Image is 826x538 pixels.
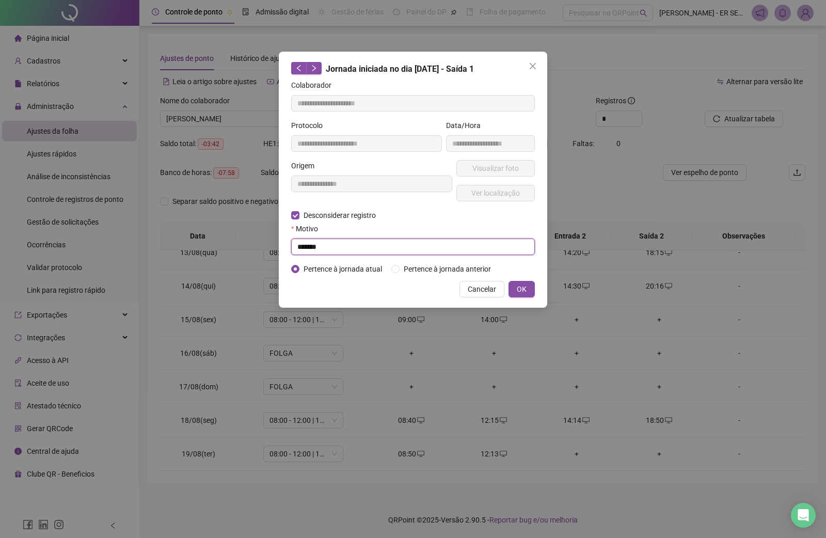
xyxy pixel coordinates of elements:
button: OK [509,281,535,297]
span: Pertence à jornada atual [299,263,386,275]
span: left [295,65,303,72]
div: Open Intercom Messenger [791,503,816,528]
button: Ver localização [456,185,535,201]
label: Data/Hora [446,120,487,131]
span: Pertence à jornada anterior [400,263,495,275]
span: OK [517,283,527,295]
span: right [310,65,317,72]
button: Cancelar [459,281,504,297]
div: Jornada iniciada no dia [DATE] - Saída 1 [291,62,535,75]
label: Motivo [291,223,325,234]
label: Origem [291,160,321,171]
label: Protocolo [291,120,329,131]
button: Close [525,58,541,74]
button: left [291,62,307,74]
label: Colaborador [291,80,338,91]
button: right [306,62,322,74]
span: Cancelar [468,283,496,295]
span: close [529,62,537,70]
button: Visualizar foto [456,160,535,177]
span: Desconsiderar registro [299,210,380,221]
